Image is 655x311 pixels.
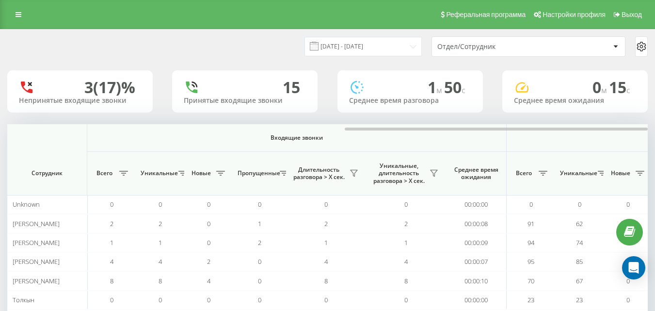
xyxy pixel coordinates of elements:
span: 15 [609,77,630,98]
span: 0 [258,295,261,304]
span: Уникальные [141,169,176,177]
span: 70 [527,277,534,285]
span: 50 [444,77,465,98]
div: 3 (17)% [84,78,135,97]
span: Реферальная программа [446,11,526,18]
span: Выход [622,11,642,18]
span: 2 [258,238,261,247]
span: 0 [404,295,408,304]
span: Новые [189,169,213,177]
span: [PERSON_NAME] [13,219,60,228]
span: 0 [159,200,162,209]
div: Отдел/Сотрудник [437,43,553,51]
span: 4 [324,257,328,266]
span: Настройки профиля [543,11,606,18]
span: 8 [324,277,328,285]
span: Длительность разговора > Х сек. [291,166,347,181]
span: c [626,85,630,96]
span: Новые [608,169,633,177]
div: Принятые входящие звонки [184,97,306,105]
span: 0 [207,295,210,304]
span: 95 [527,257,534,266]
span: м [601,85,609,96]
span: Толкын [13,295,34,304]
span: 0 [626,295,630,304]
td: 00:00:10 [446,271,507,290]
span: 0 [110,295,113,304]
span: Всего [92,169,116,177]
div: Среднее время ожидания [514,97,636,105]
span: 2 [110,219,113,228]
span: 0 [258,200,261,209]
span: [PERSON_NAME] [13,257,60,266]
span: 8 [404,277,408,285]
span: [PERSON_NAME] [13,238,60,247]
span: 62 [576,219,583,228]
span: Unknown [13,200,40,209]
span: 94 [527,238,534,247]
span: 8 [110,277,113,285]
span: 1 [404,238,408,247]
span: 1 [110,238,113,247]
span: м [436,85,444,96]
span: c [462,85,465,96]
span: Среднее время ожидания [453,166,499,181]
span: Сотрудник [16,169,79,177]
span: 0 [207,219,210,228]
span: 23 [527,295,534,304]
span: 2 [404,219,408,228]
span: Пропущенные [238,169,277,177]
span: 74 [576,238,583,247]
span: Уникальные [560,169,595,177]
span: 4 [207,277,210,285]
span: 0 [626,277,630,285]
span: 1 [428,77,444,98]
span: 0 [207,238,210,247]
div: Среднее время разговора [349,97,471,105]
td: 00:00:00 [446,195,507,214]
span: [PERSON_NAME] [13,277,60,285]
span: 2 [207,257,210,266]
span: 4 [110,257,113,266]
div: 15 [283,78,300,97]
span: 0 [159,295,162,304]
span: 0 [258,277,261,285]
span: 0 [110,200,113,209]
div: Open Intercom Messenger [622,256,645,279]
span: 8 [159,277,162,285]
span: 0 [404,200,408,209]
span: 67 [576,277,583,285]
span: 0 [324,200,328,209]
span: 4 [404,257,408,266]
span: 1 [258,219,261,228]
span: 0 [578,200,581,209]
span: 23 [576,295,583,304]
span: Уникальные, длительность разговора > Х сек. [371,162,427,185]
td: 00:00:07 [446,252,507,271]
span: 0 [529,200,533,209]
span: 1 [159,238,162,247]
span: 0 [626,200,630,209]
span: Всего [511,169,536,177]
span: 1 [324,238,328,247]
td: 00:00:00 [446,291,507,310]
td: 00:00:09 [446,233,507,252]
span: 0 [324,295,328,304]
td: 00:00:08 [446,214,507,233]
span: 91 [527,219,534,228]
span: Входящие звонки [112,134,481,142]
span: 0 [258,257,261,266]
div: Непринятые входящие звонки [19,97,141,105]
span: 4 [159,257,162,266]
span: 85 [576,257,583,266]
span: 0 [592,77,609,98]
span: 2 [159,219,162,228]
span: 2 [324,219,328,228]
span: 0 [207,200,210,209]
